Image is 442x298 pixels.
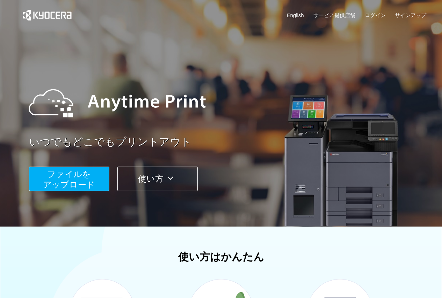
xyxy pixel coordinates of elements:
[29,135,431,150] a: いつでもどこでもプリントアウト
[287,12,304,19] a: English
[395,12,426,19] a: サインアップ
[117,167,198,191] button: 使い方
[43,169,95,189] span: ファイルを ​​アップロード
[313,12,355,19] a: サービス提供店舗
[29,167,109,191] button: ファイルを​​アップロード
[365,12,386,19] a: ログイン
